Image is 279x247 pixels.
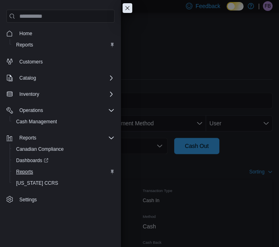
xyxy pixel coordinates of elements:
span: [US_STATE] CCRS [16,180,58,186]
button: Canadian Compliance [10,144,118,155]
span: Settings [16,194,115,205]
span: Canadian Compliance [16,146,64,152]
span: Operations [16,106,115,115]
span: Home [16,28,115,38]
span: Operations [19,107,43,114]
span: Reports [19,135,36,141]
span: Cash Management [16,118,57,125]
button: Inventory [16,89,42,99]
a: Dashboards [13,156,52,165]
span: Inventory [19,91,39,97]
button: Catalog [16,73,39,83]
span: Reports [13,40,115,50]
button: Close this dialog [123,3,132,13]
a: Dashboards [10,155,118,166]
span: Reports [16,42,33,48]
a: [US_STATE] CCRS [13,178,61,188]
span: Home [19,30,32,37]
span: Reports [16,169,33,175]
span: Settings [19,196,37,203]
button: Reports [10,39,118,51]
button: Settings [3,194,118,205]
span: Reports [16,133,115,143]
nav: Complex example [6,24,115,207]
button: Operations [3,105,118,116]
span: Catalog [16,73,115,83]
a: Cash Management [13,117,60,127]
button: Reports [3,132,118,144]
button: Operations [16,106,46,115]
a: Reports [13,167,36,177]
span: Dashboards [16,157,48,164]
button: Home [3,27,118,39]
a: Reports [13,40,36,50]
a: Home [16,29,35,38]
span: Cash Management [13,117,115,127]
span: Catalog [19,75,36,81]
span: Customers [19,59,43,65]
a: Customers [16,57,46,67]
button: Catalog [3,72,118,84]
button: Inventory [3,89,118,100]
a: Settings [16,195,40,205]
span: Customers [16,56,115,66]
a: Canadian Compliance [13,144,67,154]
button: Reports [16,133,40,143]
span: Washington CCRS [13,178,115,188]
span: Reports [13,167,115,177]
button: [US_STATE] CCRS [10,177,118,189]
button: Customers [3,55,118,67]
button: Cash Management [10,116,118,127]
span: Dashboards [13,156,115,165]
span: Canadian Compliance [13,144,115,154]
button: Reports [10,166,118,177]
span: Inventory [16,89,115,99]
